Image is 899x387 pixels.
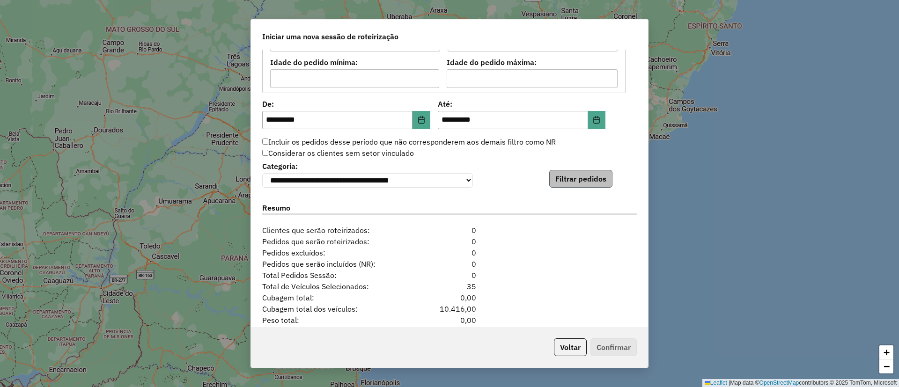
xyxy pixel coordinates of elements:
label: Categoria: [262,161,473,172]
div: 0,00 [417,314,481,326]
span: Pedidos que serão incluídos (NR): [257,258,417,270]
button: Choose Date [588,111,606,130]
button: Choose Date [413,111,430,130]
span: Clientes que serão roteirizados: [257,225,417,236]
div: 0 [417,258,481,270]
input: Incluir os pedidos desse período que não corresponderem aos demais filtro como NR [262,139,268,145]
span: Iniciar uma nova sessão de roteirização [262,31,398,42]
span: Cubagem total: [257,292,417,303]
div: 0 [417,247,481,258]
div: 10.416,00 [417,303,481,314]
a: OpenStreetMap [759,380,799,386]
span: Pedidos que serão roteirizados: [257,236,417,247]
span: Cubagem total dos veículos: [257,303,417,314]
button: Voltar [554,338,587,356]
span: Peso total dos veículos: [257,326,417,337]
div: 0 [417,236,481,247]
span: Total Pedidos Sessão: [257,270,417,281]
div: 0 [417,270,481,281]
button: Filtrar pedidos [549,170,612,188]
label: Até: [438,98,606,110]
label: Idade do pedido mínima: [270,57,439,68]
div: Map data © contributors,© 2025 TomTom, Microsoft [702,379,899,387]
label: Resumo [262,202,637,215]
span: Pedidos excluídos: [257,247,417,258]
label: Considerar os clientes sem setor vinculado [262,147,414,159]
div: 0 [417,225,481,236]
span: + [884,346,890,358]
label: Incluir os pedidos desse período que não corresponderem aos demais filtro como NR [262,136,556,147]
a: Zoom out [879,359,893,373]
div: 35 [417,281,481,292]
a: Leaflet [705,380,727,386]
span: | [729,380,730,386]
span: Peso total: [257,314,417,326]
span: − [884,360,890,372]
a: Zoom in [879,345,893,359]
label: De: [262,98,430,110]
div: 0,00 [417,292,481,303]
div: 265.980,00 [417,326,481,337]
span: Total de Veículos Selecionados: [257,281,417,292]
label: Idade do pedido máxima: [447,57,618,68]
input: Considerar os clientes sem setor vinculado [262,150,268,156]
